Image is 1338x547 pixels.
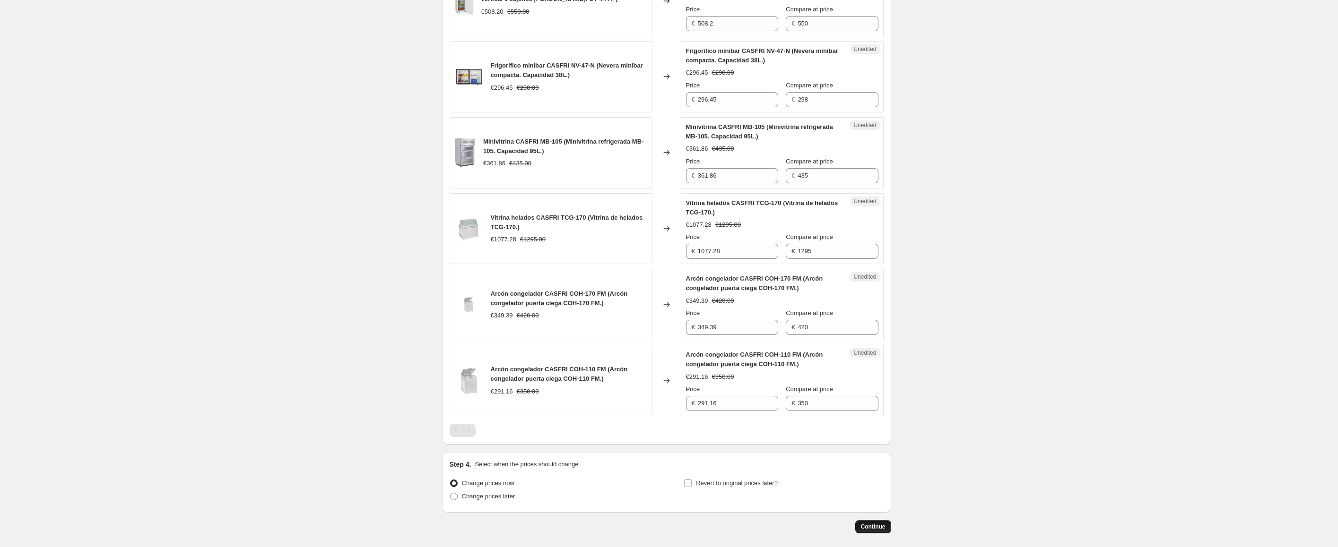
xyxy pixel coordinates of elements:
[791,96,795,103] span: €
[692,400,695,407] span: €
[692,172,695,179] span: €
[686,309,700,316] span: Price
[491,62,643,78] span: Frigorífico minibar CASFRI NV-47-N (Nevera minibar compacta. Capacidad 38L.)
[450,460,471,469] h2: Step 4.
[786,6,833,13] span: Compare at price
[686,220,712,230] div: €1077.28
[509,159,531,168] strike: €435.00
[517,387,539,396] strike: €350.00
[786,309,833,316] span: Compare at price
[853,349,876,357] span: Unedited
[686,6,700,13] span: Price
[791,20,795,27] span: €
[455,367,483,395] img: COH-110FM_80x.jpg
[520,235,546,244] strike: €1295.00
[712,144,734,154] strike: €435.00
[491,83,513,93] div: €296.45
[686,199,838,216] span: Vitrina helados CASFRI TCG-170 (Vitrina de helados TCG-170.)
[692,96,695,103] span: €
[517,83,539,93] strike: €298.00
[791,324,795,331] span: €
[686,372,708,382] div: €291.16
[686,158,700,165] span: Price
[692,324,695,331] span: €
[686,275,823,291] span: Arcón congelador CASFRI COH-170 FM (Arcón congelador puerta ciega COH-170 FM.)
[791,248,795,255] span: €
[791,172,795,179] span: €
[483,159,505,168] div: €361.86
[455,138,476,167] img: MB-105_CASFRI_80x.jpg
[853,273,876,281] span: Unedited
[455,291,483,319] img: COH-170CASFRI_80x.jpg
[786,233,833,240] span: Compare at price
[786,158,833,165] span: Compare at price
[686,385,700,393] span: Price
[861,523,886,530] span: Continue
[475,460,578,469] p: Select when the prices should change
[686,123,833,140] span: Minivitrina CASFRI MB-105 (Minivitrina refrigerada MB-105. Capacidad 95L.)
[491,387,513,396] div: €291.16
[686,47,838,64] span: Frigorífico minibar CASFRI NV-47-N (Nevera minibar compacta. Capacidad 38L.)
[786,385,833,393] span: Compare at price
[712,372,734,382] strike: €350.00
[692,20,695,27] span: €
[483,138,644,154] span: Minivitrina CASFRI MB-105 (Minivitrina refrigerada MB-105. Capacidad 95L.)
[491,366,628,382] span: Arcón congelador CASFRI COH-110 FM (Arcón congelador puerta ciega COH-110 FM.)
[491,311,513,320] div: €349.39
[491,214,643,231] span: Vitrina helados CASFRI TCG-170 (Vitrina de helados TCG-170.)
[686,233,700,240] span: Price
[462,479,514,487] span: Change prices now
[696,479,778,487] span: Revert to original prices later?
[686,68,708,77] div: €296.45
[450,424,476,437] nav: Pagination
[455,62,483,91] img: NV47N2_80x.jpg
[686,351,823,368] span: Arcón congelador CASFRI COH-110 FM (Arcón congelador puerta ciega COH-110 FM.)
[855,520,891,533] button: Continue
[853,197,876,205] span: Unedited
[517,311,539,320] strike: €420.00
[491,290,628,307] span: Arcón congelador CASFRI COH-170 FM (Arcón congelador puerta ciega COH-170 FM.)
[455,214,483,243] img: TCG-170CASFRI_80x.webp
[462,493,515,500] span: Change prices later
[507,7,530,17] strike: €550.00
[791,400,795,407] span: €
[853,121,876,129] span: Unedited
[712,68,734,77] strike: €298.00
[712,296,734,306] strike: €420.00
[715,220,741,230] strike: €1295.00
[853,45,876,53] span: Unedited
[686,296,708,306] div: €349.39
[692,248,695,255] span: €
[686,82,700,89] span: Price
[686,144,708,154] div: €361.86
[481,7,504,17] div: €508.20
[786,82,833,89] span: Compare at price
[491,235,516,244] div: €1077.28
